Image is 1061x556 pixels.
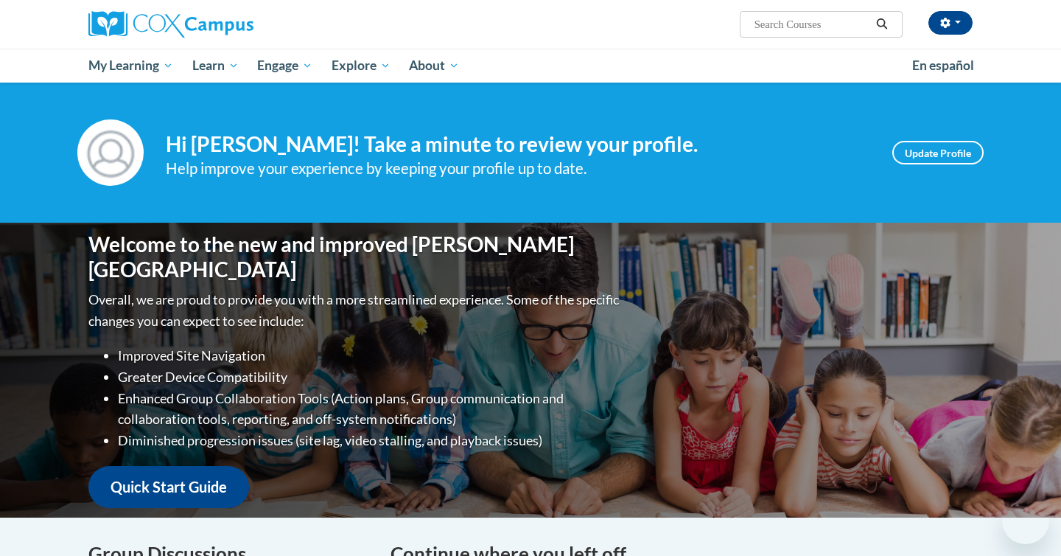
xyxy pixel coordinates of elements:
[88,289,623,332] p: Overall, we are proud to provide you with a more streamlined experience. Some of the specific cha...
[892,141,984,164] a: Update Profile
[183,49,248,83] a: Learn
[912,58,974,73] span: En español
[192,57,239,74] span: Learn
[66,49,995,83] div: Main menu
[88,232,623,282] h1: Welcome to the new and improved [PERSON_NAME][GEOGRAPHIC_DATA]
[248,49,322,83] a: Engage
[166,132,870,157] h4: Hi [PERSON_NAME]! Take a minute to review your profile.
[1002,497,1049,544] iframe: Button to launch messaging window
[322,49,400,83] a: Explore
[88,11,253,38] img: Cox Campus
[753,15,871,33] input: Search Courses
[79,49,183,83] a: My Learning
[118,345,623,366] li: Improved Site Navigation
[88,466,249,508] a: Quick Start Guide
[118,388,623,431] li: Enhanced Group Collaboration Tools (Action plans, Group communication and collaboration tools, re...
[409,57,459,74] span: About
[400,49,469,83] a: About
[928,11,973,35] button: Account Settings
[903,50,984,81] a: En español
[332,57,391,74] span: Explore
[257,57,312,74] span: Engage
[118,366,623,388] li: Greater Device Compatibility
[166,156,870,181] div: Help improve your experience by keeping your profile up to date.
[88,57,173,74] span: My Learning
[871,15,893,33] button: Search
[88,11,368,38] a: Cox Campus
[118,430,623,451] li: Diminished progression issues (site lag, video stalling, and playback issues)
[77,119,144,186] img: Profile Image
